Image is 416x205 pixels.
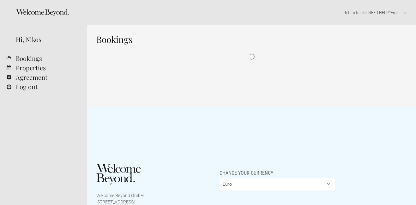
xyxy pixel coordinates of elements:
[96,164,141,184] img: Welcome Beyond
[220,178,335,190] select: Change your currency
[96,35,407,44] h1: Bookings
[96,9,407,16] p: | NEED HELP? .
[220,164,273,176] span: Change your currency
[16,35,77,44] div: Hi, Nikos
[344,10,366,15] a: Return to site
[391,10,406,15] a: Email us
